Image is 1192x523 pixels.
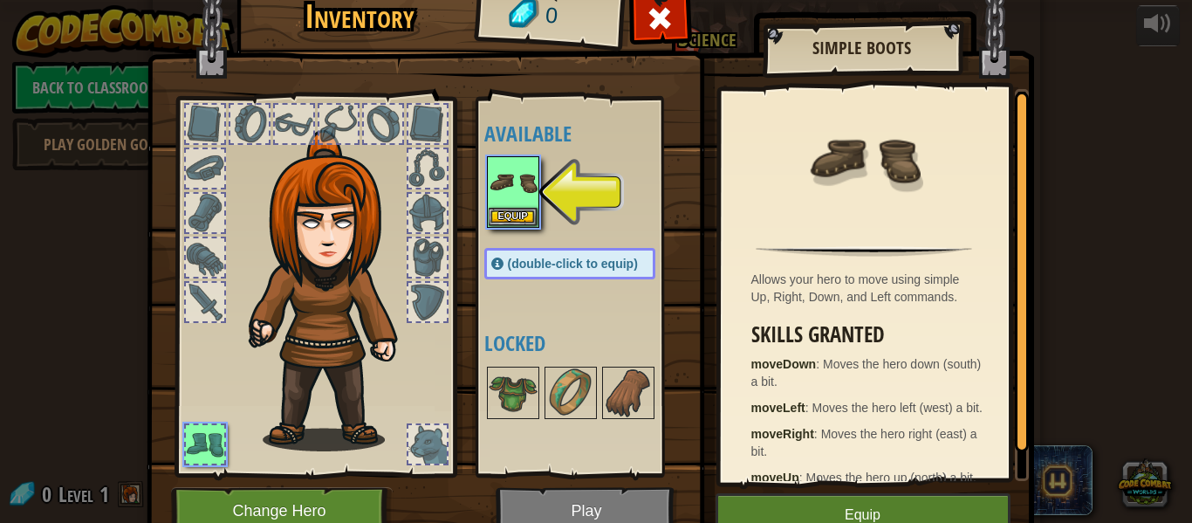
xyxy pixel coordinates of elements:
[484,332,690,354] h4: Locked
[546,368,595,417] img: portrait.png
[756,246,971,257] img: hr.png
[751,401,805,415] strong: moveLeft
[780,38,944,58] h2: Simple Boots
[807,102,921,216] img: portrait.png
[604,368,653,417] img: portrait.png
[814,427,821,441] span: :
[751,427,977,458] span: Moves the hero right (east) a bit.
[799,471,806,485] span: :
[812,401,983,415] span: Moves the hero left (west) a bit.
[484,122,690,145] h4: Available
[751,471,799,485] strong: moveUp
[751,357,982,389] span: Moves the hero down (south) a bit.
[751,271,986,306] div: Allows your hero to move using simple Up, Right, Down, and Left commands.
[489,368,538,417] img: portrait.png
[241,130,428,451] img: hair_f2.png
[816,357,823,371] span: :
[806,471,976,485] span: Moves the hero up (north) a bit.
[751,323,986,347] h3: Skills Granted
[805,401,812,415] span: :
[508,257,638,271] span: (double-click to equip)
[489,208,538,226] button: Equip
[751,357,817,371] strong: moveDown
[751,427,814,441] strong: moveRight
[489,158,538,207] img: portrait.png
